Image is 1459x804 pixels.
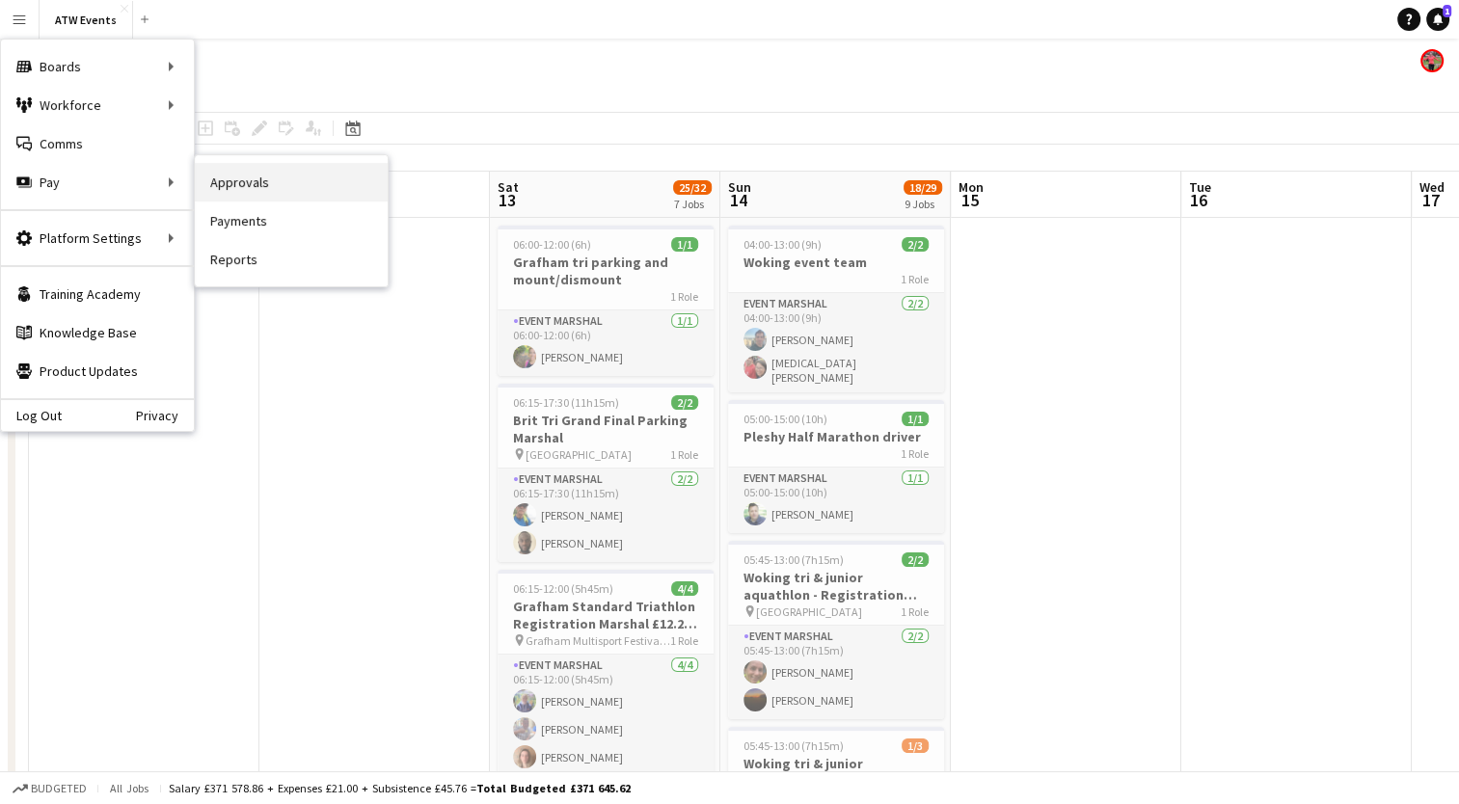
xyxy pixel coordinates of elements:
h3: Woking tri & junior aquathlon - Registration marshal [728,569,944,603]
span: 06:00-12:00 (6h) [513,237,591,252]
span: 1 Role [670,289,698,304]
span: 2/2 [671,395,698,410]
span: Grafham Multisport Festival (Pay includes free ATW race entry) [526,633,670,648]
app-job-card: 06:15-12:00 (5h45m)4/4Grafham Standard Triathlon Registration Marshal £12.21 if over 21 per hour ... [498,570,714,804]
span: 17 [1417,189,1445,211]
span: 05:00-15:00 (10h) [743,412,827,426]
span: 18/29 [904,180,942,195]
app-job-card: 06:00-12:00 (6h)1/1Grafham tri parking and mount/dismount1 RoleEvent Marshal1/106:00-12:00 (6h)[P... [498,226,714,376]
div: Pay [1,163,194,201]
div: 9 Jobs [905,197,941,211]
span: Sat [498,178,519,196]
a: Payments [195,201,388,240]
app-card-role: Event Marshal2/204:00-13:00 (9h)[PERSON_NAME][MEDICAL_DATA][PERSON_NAME] [728,293,944,392]
span: 2/2 [902,552,929,567]
a: Product Updates [1,352,194,390]
span: Mon [959,178,984,196]
span: 1 Role [670,633,698,648]
span: All jobs [106,781,152,795]
span: 14 [725,189,751,211]
span: Wed [1419,178,1445,196]
div: Platform Settings [1,219,194,257]
span: 25/32 [673,180,712,195]
app-job-card: 06:15-17:30 (11h15m)2/2Brit Tri Grand Final Parking Marshal [GEOGRAPHIC_DATA]1 RoleEvent Marshal2... [498,384,714,562]
span: [GEOGRAPHIC_DATA] [756,604,862,619]
app-card-role: Event Marshal2/206:15-17:30 (11h15m)[PERSON_NAME][PERSON_NAME] [498,469,714,562]
h3: Woking event team [728,254,944,271]
span: 1 Role [901,446,929,461]
h3: Grafham tri parking and mount/dismount [498,254,714,288]
span: 1/3 [902,738,929,753]
span: 1/1 [902,412,929,426]
a: Comms [1,124,194,163]
span: 1 Role [901,604,929,619]
span: 1 Role [901,272,929,286]
a: 1 [1426,8,1449,31]
app-card-role: Event Marshal1/106:00-12:00 (6h)[PERSON_NAME] [498,310,714,376]
span: 15 [956,189,984,211]
app-card-role: Event Marshal4/406:15-12:00 (5h45m)[PERSON_NAME][PERSON_NAME][PERSON_NAME][PERSON_NAME] [498,655,714,804]
h3: Brit Tri Grand Final Parking Marshal [498,412,714,446]
app-job-card: 05:00-15:00 (10h)1/1Pleshy Half Marathon driver1 RoleEvent Marshal1/105:00-15:00 (10h)[PERSON_NAME] [728,400,944,533]
span: Tue [1189,178,1211,196]
a: Log Out [1,408,62,423]
span: 1 [1443,5,1451,17]
span: Total Budgeted £371 645.62 [476,781,631,795]
button: Budgeted [10,778,90,799]
app-card-role: Event Marshal2/205:45-13:00 (7h15m)[PERSON_NAME][PERSON_NAME] [728,626,944,719]
span: 04:00-13:00 (9h) [743,237,822,252]
span: 4/4 [671,581,698,596]
a: Approvals [195,163,388,201]
span: 06:15-17:30 (11h15m) [513,395,619,410]
app-card-role: Event Marshal1/105:00-15:00 (10h)[PERSON_NAME] [728,468,944,533]
span: 05:45-13:00 (7h15m) [743,738,844,753]
span: 13 [495,189,519,211]
span: 16 [1186,189,1211,211]
h3: Woking tri & junior aquathlon - Transition marshal [728,755,944,790]
span: Sun [728,178,751,196]
app-job-card: 05:45-13:00 (7h15m)2/2Woking tri & junior aquathlon - Registration marshal [GEOGRAPHIC_DATA]1 Rol... [728,541,944,719]
a: Privacy [136,408,194,423]
div: Workforce [1,86,194,124]
span: Budgeted [31,782,87,795]
a: Reports [195,240,388,279]
span: 2/2 [902,237,929,252]
span: 1/1 [671,237,698,252]
span: 06:15-12:00 (5h45m) [513,581,613,596]
a: Training Academy [1,275,194,313]
span: 1 Role [670,447,698,462]
h3: Grafham Standard Triathlon Registration Marshal £12.21 if over 21 per hour [498,598,714,632]
h3: Pleshy Half Marathon driver [728,428,944,445]
app-job-card: 04:00-13:00 (9h)2/2Woking event team1 RoleEvent Marshal2/204:00-13:00 (9h)[PERSON_NAME][MEDICAL_D... [728,226,944,392]
a: Knowledge Base [1,313,194,352]
button: ATW Events [40,1,133,39]
app-user-avatar: ATW Racemakers [1420,49,1444,72]
span: 05:45-13:00 (7h15m) [743,552,844,567]
span: [GEOGRAPHIC_DATA] [526,447,632,462]
div: Salary £371 578.86 + Expenses £21.00 + Subsistence £45.76 = [169,781,631,795]
div: 7 Jobs [674,197,711,211]
div: Boards [1,47,194,86]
